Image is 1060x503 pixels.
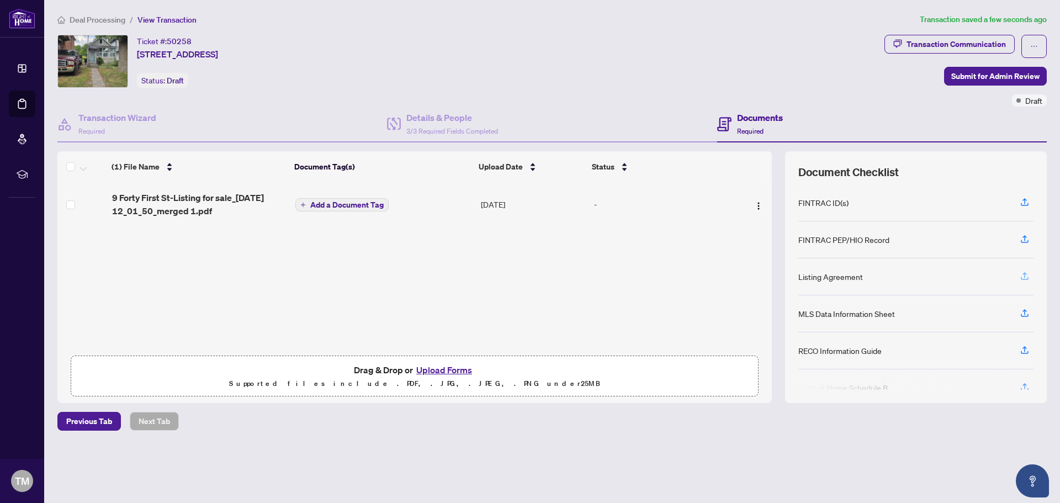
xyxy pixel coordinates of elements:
[57,16,65,24] span: home
[107,151,290,182] th: (1) File Name
[474,151,587,182] th: Upload Date
[1016,464,1049,497] button: Open asap
[137,47,218,61] span: [STREET_ADDRESS]
[295,198,389,212] button: Add a Document Tag
[78,377,751,390] p: Supported files include .PDF, .JPG, .JPEG, .PNG under 25 MB
[354,363,475,377] span: Drag & Drop or
[71,356,758,397] span: Drag & Drop orUpload FormsSupported files include .PDF, .JPG, .JPEG, .PNG under25MB
[1030,43,1038,50] span: ellipsis
[944,67,1047,86] button: Submit for Admin Review
[137,73,188,88] div: Status:
[130,412,179,431] button: Next Tab
[798,271,863,283] div: Listing Agreement
[66,412,112,430] span: Previous Tab
[406,111,498,124] h4: Details & People
[798,308,895,320] div: MLS Data Information Sheet
[798,165,899,180] span: Document Checklist
[58,35,128,87] img: IMG-W12361935_1.jpg
[290,151,474,182] th: Document Tag(s)
[798,197,849,209] div: FINTRAC ID(s)
[137,15,197,25] span: View Transaction
[798,345,882,357] div: RECO Information Guide
[406,127,498,135] span: 3/3 Required Fields Completed
[592,161,614,173] span: Status
[587,151,729,182] th: Status
[951,67,1040,85] span: Submit for Admin Review
[78,111,156,124] h4: Transaction Wizard
[479,161,523,173] span: Upload Date
[798,234,889,246] div: FINTRAC PEP/HIO Record
[750,195,767,213] button: Logo
[57,412,121,431] button: Previous Tab
[310,201,384,209] span: Add a Document Tag
[78,127,105,135] span: Required
[112,161,160,173] span: (1) File Name
[295,198,389,211] button: Add a Document Tag
[1025,94,1042,107] span: Draft
[300,202,306,208] span: plus
[907,35,1006,53] div: Transaction Communication
[884,35,1015,54] button: Transaction Communication
[594,198,727,210] div: -
[754,202,763,210] img: Logo
[137,35,192,47] div: Ticket #:
[112,191,287,218] span: 9 Forty First St-Listing for sale_[DATE] 12_01_50_merged 1.pdf
[167,76,184,86] span: Draft
[737,111,783,124] h4: Documents
[413,363,475,377] button: Upload Forms
[9,8,35,29] img: logo
[15,473,29,489] span: TM
[920,13,1047,26] article: Transaction saved a few seconds ago
[476,182,590,226] td: [DATE]
[70,15,125,25] span: Deal Processing
[167,36,192,46] span: 50258
[737,127,764,135] span: Required
[130,13,133,26] li: /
